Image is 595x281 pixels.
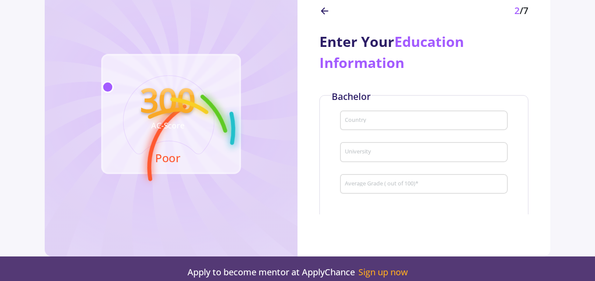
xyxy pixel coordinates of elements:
div: Enter Your [319,31,528,73]
span: Education Information [319,32,464,72]
text: AC-Score [151,121,184,131]
a: Sign up now [358,267,408,277]
text: Poor [155,150,181,166]
span: /7 [520,4,528,17]
span: 2 [514,4,520,17]
div: Bachelor [331,90,372,104]
text: 300 [140,78,195,122]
